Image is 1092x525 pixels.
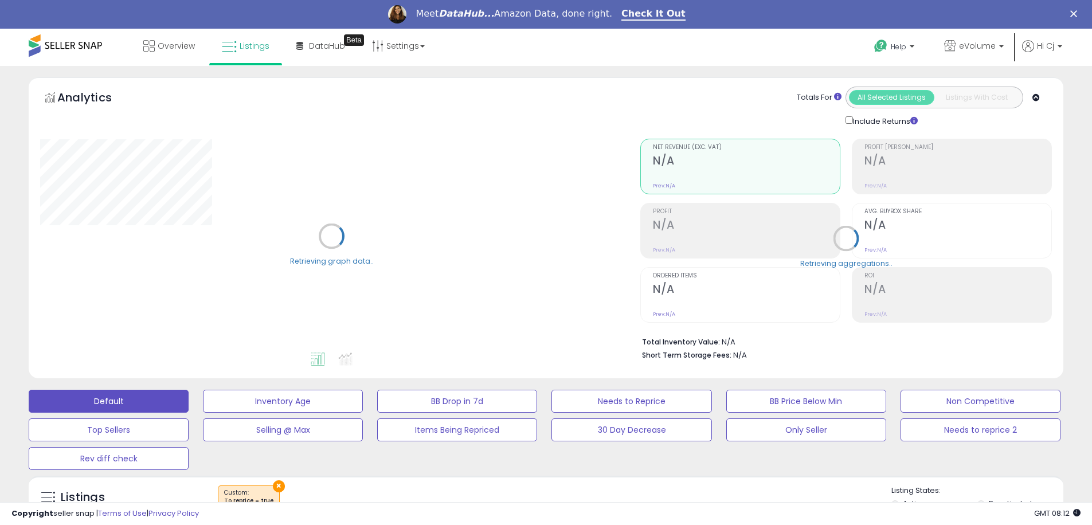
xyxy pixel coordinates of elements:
[273,480,285,492] button: ×
[1070,10,1082,17] div: Close
[148,508,199,519] a: Privacy Policy
[891,485,1063,496] p: Listing States:
[1034,508,1081,519] span: 2025-09-9 08:12 GMT
[203,390,363,413] button: Inventory Age
[837,114,931,127] div: Include Returns
[29,447,189,470] button: Rev diff check
[865,30,926,66] a: Help
[901,418,1060,441] button: Needs to reprice 2
[363,29,433,63] a: Settings
[309,40,345,52] span: DataHub
[959,40,996,52] span: eVolume
[288,29,354,63] a: DataHub
[57,89,134,108] h5: Analytics
[203,418,363,441] button: Selling @ Max
[936,29,1012,66] a: eVolume
[551,418,711,441] button: 30 Day Decrease
[621,8,686,21] a: Check It Out
[377,418,537,441] button: Items Being Repriced
[726,390,886,413] button: BB Price Below Min
[726,418,886,441] button: Only Seller
[98,508,147,519] a: Terms of Use
[11,508,53,519] strong: Copyright
[135,29,203,63] a: Overview
[849,90,934,105] button: All Selected Listings
[934,90,1019,105] button: Listings With Cost
[29,418,189,441] button: Top Sellers
[240,40,269,52] span: Listings
[903,499,924,508] label: Active
[989,499,1032,508] label: Deactivated
[29,390,189,413] button: Default
[551,390,711,413] button: Needs to Reprice
[224,488,273,506] span: Custom:
[377,390,537,413] button: BB Drop in 7d
[891,42,906,52] span: Help
[1022,40,1062,66] a: Hi Cj
[61,489,105,506] h5: Listings
[800,258,893,268] div: Retrieving aggregations..
[797,92,841,103] div: Totals For
[224,497,273,505] div: To reprice = true
[388,5,406,23] img: Profile image for Georgie
[416,8,612,19] div: Meet Amazon Data, done right.
[213,29,278,63] a: Listings
[290,256,374,266] div: Retrieving graph data..
[1037,40,1054,52] span: Hi Cj
[11,508,199,519] div: seller snap | |
[439,8,494,19] i: DataHub...
[874,39,888,53] i: Get Help
[158,40,195,52] span: Overview
[344,34,364,46] div: Tooltip anchor
[901,390,1060,413] button: Non Competitive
